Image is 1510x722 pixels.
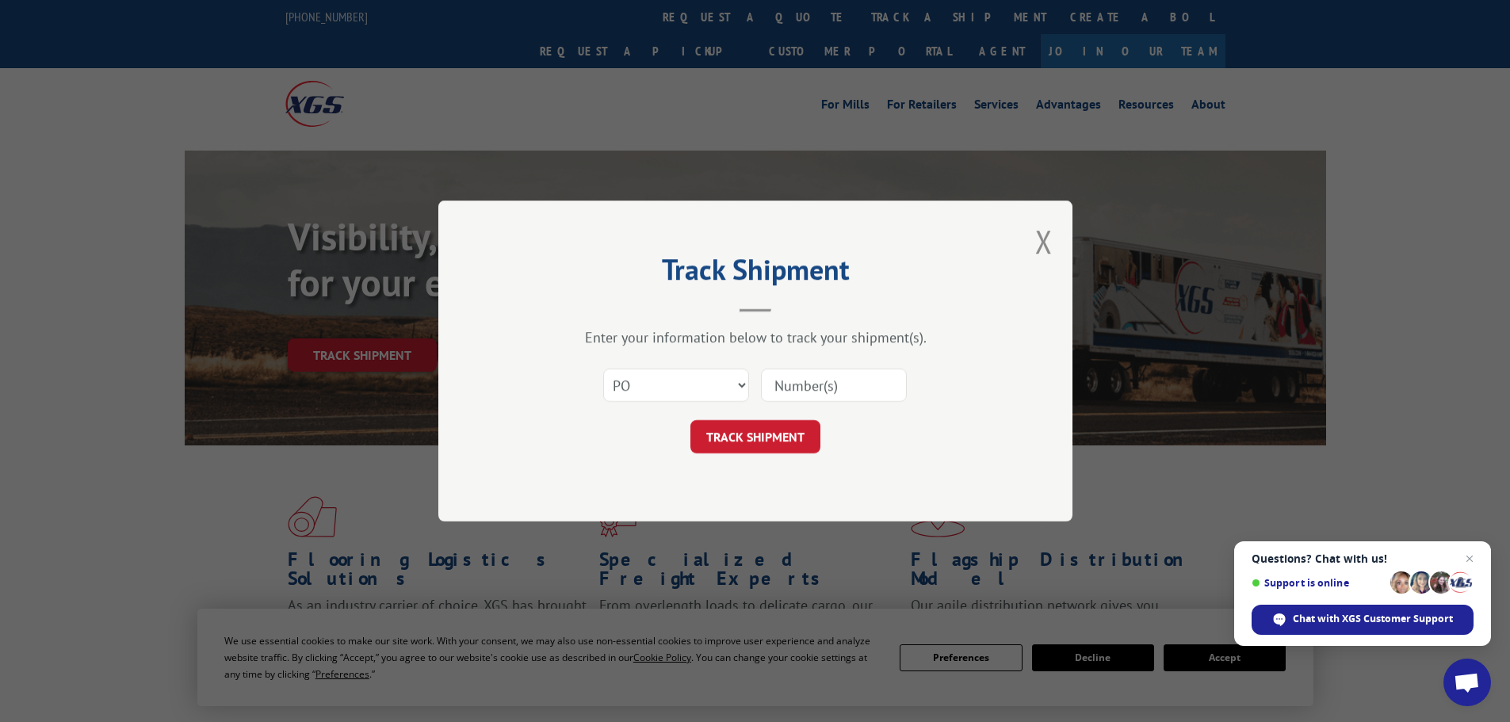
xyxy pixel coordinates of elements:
[1035,220,1053,262] button: Close modal
[761,369,907,402] input: Number(s)
[518,258,993,288] h2: Track Shipment
[518,328,993,346] div: Enter your information below to track your shipment(s).
[1252,577,1385,589] span: Support is online
[1293,612,1453,626] span: Chat with XGS Customer Support
[1460,549,1479,568] span: Close chat
[1252,552,1474,565] span: Questions? Chat with us!
[1252,605,1474,635] div: Chat with XGS Customer Support
[690,420,820,453] button: TRACK SHIPMENT
[1443,659,1491,706] div: Open chat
